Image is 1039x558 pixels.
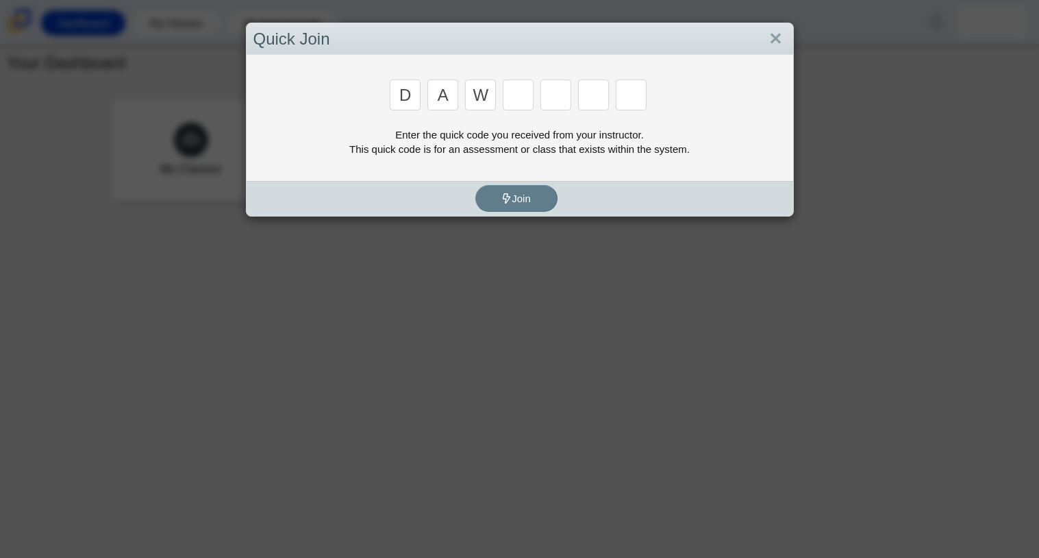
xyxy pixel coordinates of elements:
[253,128,786,156] div: Enter the quick code you received from your instructor. This quick code is for an assessment or c...
[465,80,496,110] input: Enter Access Code Digit 3
[475,185,558,212] button: Join
[765,27,786,51] a: Close
[247,23,793,56] div: Quick Join
[616,80,647,110] input: Enter Access Code Digit 7
[390,80,421,110] input: Enter Access Code Digit 1
[501,193,531,204] span: Join
[540,80,571,110] input: Enter Access Code Digit 5
[578,80,609,110] input: Enter Access Code Digit 6
[427,80,458,110] input: Enter Access Code Digit 2
[503,80,534,110] input: Enter Access Code Digit 4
